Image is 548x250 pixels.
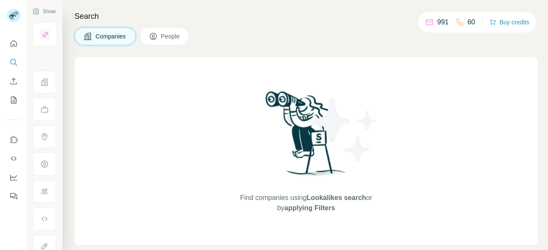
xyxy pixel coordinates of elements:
[7,36,21,51] button: Quick start
[161,32,181,41] span: People
[468,17,475,27] p: 60
[95,32,127,41] span: Companies
[307,194,366,201] span: Lookalikes search
[7,55,21,70] button: Search
[7,74,21,89] button: Enrich CSV
[262,89,351,184] img: Surfe Illustration - Woman searching with binoculars
[7,170,21,185] button: Dashboard
[238,193,375,213] span: Find companies using or by
[7,92,21,108] button: My lists
[437,17,449,27] p: 991
[7,188,21,204] button: Feedback
[284,204,335,212] span: applying Filters
[27,5,62,18] button: Show
[7,132,21,147] button: Use Surfe on LinkedIn
[7,151,21,166] button: Use Surfe API
[74,10,538,22] h4: Search
[306,91,383,168] img: Surfe Illustration - Stars
[489,16,529,28] button: Buy credits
